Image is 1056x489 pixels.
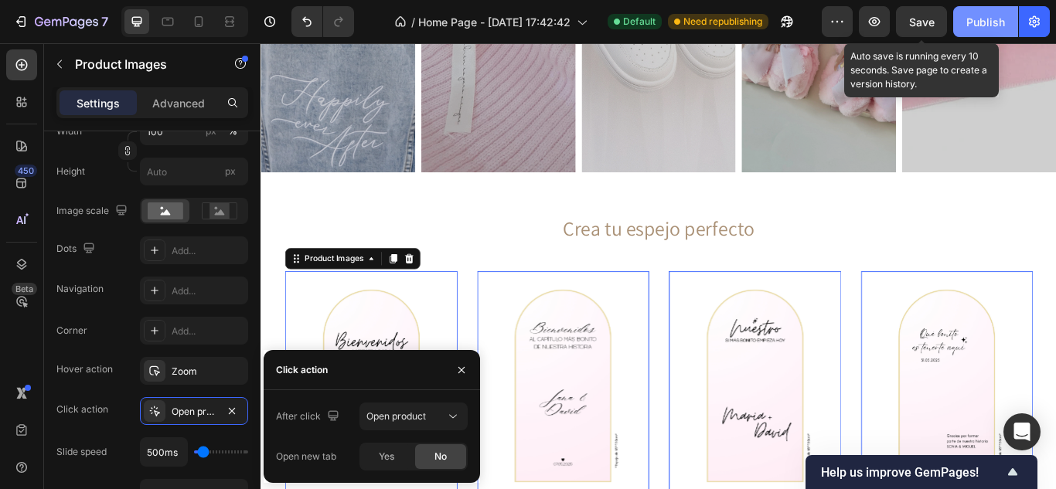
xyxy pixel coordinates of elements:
[909,15,935,29] span: Save
[56,124,82,138] label: Width
[359,402,468,430] button: Open product
[56,445,107,459] div: Slide speed
[228,124,237,138] div: %
[172,284,244,298] div: Add...
[56,239,98,260] div: Dots
[276,406,342,427] div: After click
[47,244,122,258] div: Product Images
[75,55,206,73] p: Product Images
[291,6,354,37] div: Undo/Redo
[56,362,113,376] div: Hover action
[141,438,187,466] input: Auto
[953,6,1018,37] button: Publish
[140,158,248,185] input: px
[140,117,248,145] input: px%
[202,122,220,141] button: %
[821,465,1003,480] span: Help us improve GemPages!
[966,14,1005,30] div: Publish
[56,165,85,178] label: Height
[28,197,900,235] h2: Crea tu espejo perfecto
[261,43,1056,489] iframe: Design area
[152,95,205,111] p: Advanced
[379,450,394,464] span: Yes
[434,450,447,464] span: No
[223,122,242,141] button: px
[366,410,426,422] span: Open product
[56,282,104,296] div: Navigation
[411,14,415,30] span: /
[623,15,656,29] span: Default
[896,6,947,37] button: Save
[56,402,108,416] div: Click action
[821,463,1022,481] button: Show survey - Help us improve GemPages!
[6,6,115,37] button: 7
[206,124,216,138] div: px
[1003,413,1041,450] div: Open Intercom Messenger
[172,365,244,379] div: Zoom
[225,165,236,177] span: px
[101,12,108,31] p: 7
[77,95,120,111] p: Settings
[56,201,131,222] div: Image scale
[683,15,762,29] span: Need republishing
[15,165,37,177] div: 450
[172,244,244,258] div: Add...
[56,324,87,338] div: Corner
[276,450,336,464] div: Open new tab
[172,405,216,419] div: Open product
[12,283,37,295] div: Beta
[276,363,328,377] div: Click action
[172,324,244,338] div: Add...
[418,14,571,30] span: Home Page - [DATE] 17:42:42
